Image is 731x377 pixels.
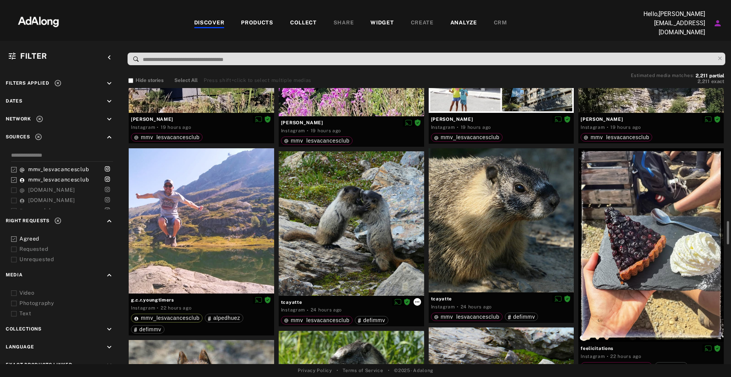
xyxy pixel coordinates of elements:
[404,299,410,305] span: Rights agreed
[581,116,721,123] span: [PERSON_NAME]
[241,19,273,28] div: PRODUCTS
[213,315,240,321] span: alpedhuez
[693,340,731,377] div: Widget de chat
[441,314,500,320] span: mmv_lesvacancesclub
[105,325,113,334] i: keyboard_arrow_down
[411,19,434,28] div: CREATE
[610,125,641,130] time: 2025-08-13T18:56:34.000Z
[157,305,159,311] span: ·
[434,135,500,140] div: mmv_lesvacancesclub
[343,367,383,374] a: Terms of Service
[281,306,305,313] div: Instagram
[6,116,31,122] span: Network
[358,318,385,323] div: defimmv
[208,315,240,321] div: alpedhuez
[403,119,414,127] button: Disable diffusion on this media
[494,19,507,28] div: CRM
[714,116,721,122] span: Rights agreed
[141,315,200,321] span: mmv_lesvacancesclub
[584,135,649,140] div: mmv_lesvacancesclub
[711,17,724,30] button: Account settings
[291,138,350,144] span: mmv_lesvacancesclub
[388,367,390,374] span: •
[696,73,708,79] span: 2,211
[564,296,571,301] span: Rights agreed
[204,77,311,84] div: Press shift+click to select multiple medias
[431,303,455,310] div: Instagram
[264,297,271,302] span: Rights agreed
[105,53,113,62] i: keyboard_arrow_left
[105,343,113,351] i: keyboard_arrow_down
[6,134,30,140] span: Sources
[311,128,341,133] time: 2025-08-13T18:56:34.000Z
[131,305,155,311] div: Instagram
[431,116,572,123] span: [PERSON_NAME]
[194,19,225,28] div: DISCOVER
[284,138,350,143] div: mmv_lesvacancesclub
[157,124,159,130] span: ·
[290,19,317,28] div: COLLECT
[281,119,422,126] span: [PERSON_NAME]
[461,304,492,310] time: 2025-08-13T14:01:27.000Z
[450,19,477,28] div: ANALYZE
[311,307,342,313] time: 2025-08-13T14:01:27.000Z
[134,135,200,140] div: mmv_lesvacancesclub
[281,299,422,306] span: tcayatte
[513,314,535,320] span: defimmv
[631,78,724,85] button: 2,211exact
[6,80,49,86] span: Filters applied
[105,79,113,88] i: keyboard_arrow_down
[141,134,200,140] span: mmv_lesvacancesclub
[434,314,500,319] div: mmv_lesvacancesclub
[161,125,191,130] time: 2025-08-13T18:56:34.000Z
[307,128,309,134] span: ·
[105,115,113,124] i: keyboard_arrow_down
[291,317,350,323] span: mmv_lesvacancesclub
[28,166,89,172] span: mmv_lesvacancesclub
[584,364,649,369] div: mmv_lesvacancesclub
[284,318,350,323] div: mmv_lesvacancesclub
[457,124,459,130] span: ·
[581,124,605,131] div: Instagram
[161,305,192,311] time: 2025-08-13T16:04:51.000Z
[363,317,385,323] span: defimmv
[564,116,571,122] span: Rights agreed
[28,197,75,203] span: [DOMAIN_NAME]
[394,367,433,374] span: © 2025 - Adalong
[631,73,694,78] span: Estimated media matches:
[610,354,641,359] time: 2025-08-13T15:47:44.000Z
[19,299,116,307] div: Photography
[128,77,164,84] button: Hide stories
[457,304,459,310] span: ·
[131,116,272,123] span: [PERSON_NAME]
[697,79,710,84] span: 2,211
[431,124,455,131] div: Instagram
[607,353,609,359] span: ·
[174,77,198,84] button: Select All
[693,340,731,377] iframe: Chat Widget
[5,10,72,32] img: 63233d7d88ed69de3c212112c67096b6.png
[134,315,200,321] div: mmv_lesvacancesclub
[298,367,332,374] a: Privacy Policy
[28,187,75,193] span: [DOMAIN_NAME]
[105,361,113,369] i: keyboard_arrow_down
[307,307,309,313] span: ·
[696,74,724,78] button: 2,211partial
[6,344,34,350] span: Language
[19,289,116,297] div: Video
[581,353,605,360] div: Instagram
[134,327,161,332] div: defimmv
[19,310,116,318] div: Text
[414,120,421,125] span: Rights agreed
[702,115,714,123] button: Disable diffusion on this media
[607,124,609,130] span: ·
[552,115,564,123] button: Disable diffusion on this media
[131,124,155,131] div: Instagram
[253,115,264,123] button: Disable diffusion on this media
[281,127,305,134] div: Instagram
[264,116,271,122] span: Rights agreed
[19,245,116,253] div: Requested
[105,97,113,106] i: keyboard_arrow_down
[629,10,705,37] p: Hello, [PERSON_NAME][EMAIL_ADDRESS][DOMAIN_NAME]
[392,298,404,306] button: Disable diffusion on this media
